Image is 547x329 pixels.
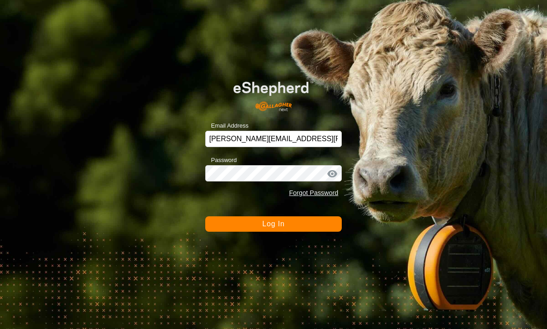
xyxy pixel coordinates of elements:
img: E-shepherd Logo [219,70,328,117]
span: Log In [262,220,284,228]
label: Password [205,156,237,165]
input: Email Address [205,131,342,147]
button: Log In [205,216,342,232]
a: Forgot Password [289,189,338,196]
label: Email Address [205,121,249,130]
